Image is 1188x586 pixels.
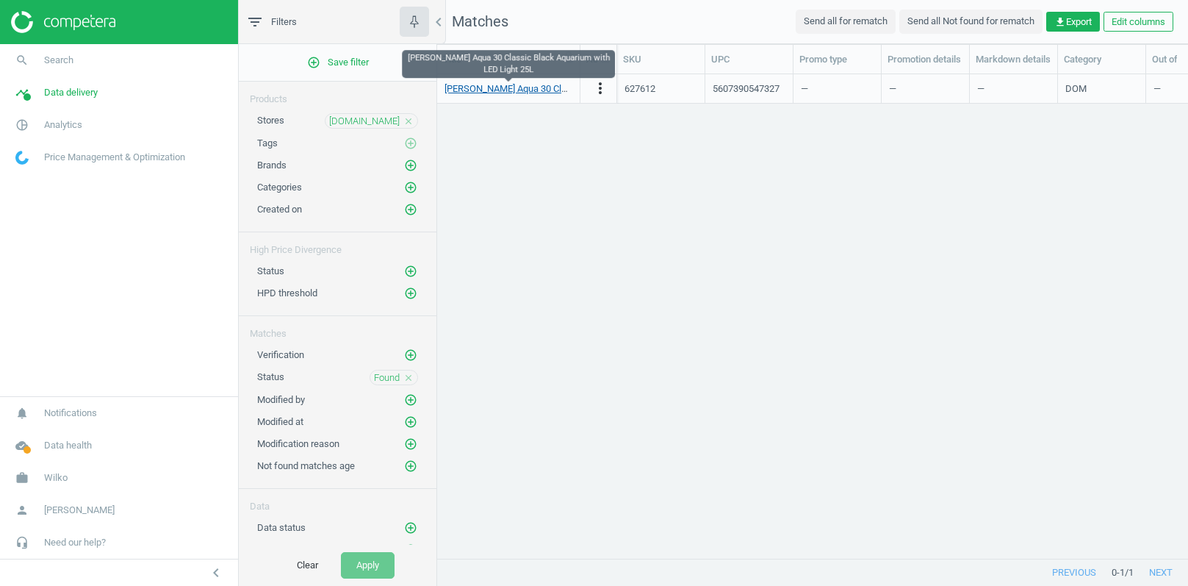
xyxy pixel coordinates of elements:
[257,182,302,193] span: Categories
[44,151,185,164] span: Price Management & Optimization
[404,137,417,150] i: add_circle_outline
[1125,566,1134,579] span: / 1
[44,407,97,420] span: Notifications
[8,464,36,492] i: work
[329,115,400,128] span: [DOMAIN_NAME]
[257,137,278,149] span: Tags
[271,15,297,29] span: Filters
[239,316,436,340] div: Matches
[899,10,1043,33] button: Send all Not found for rematch
[198,563,234,582] button: chevron_left
[403,521,418,535] button: add_circle_outline
[257,438,339,449] span: Modification reason
[1104,12,1173,32] button: Edit columns
[8,111,36,139] i: pie_chart_outlined
[257,522,306,533] span: Data status
[281,552,334,579] button: Clear
[403,286,418,301] button: add_circle_outline
[257,394,305,405] span: Modified by
[404,415,417,429] i: add_circle_outline
[403,348,418,362] button: add_circle_outline
[888,53,963,66] div: Promotion details
[623,53,699,66] div: SKU
[307,56,369,69] span: Save filter
[404,159,417,172] i: add_circle_outline
[207,564,225,582] i: chevron_left
[246,13,264,31] i: filter_list
[257,544,304,555] span: Error codes
[239,82,436,106] div: Products
[44,118,82,132] span: Analytics
[889,76,962,101] div: —
[404,181,417,194] i: add_circle_outline
[11,11,115,33] img: ajHJNr6hYgQAAAAASUVORK5CYII=
[437,74,1188,560] div: grid
[257,265,284,276] span: Status
[403,543,418,557] button: add_circle_outline
[239,48,436,77] button: add_circle_outlineSave filter
[402,50,615,78] div: [PERSON_NAME] Aqua 30 Classic Black Aquarium with LED Light 25L
[8,79,36,107] i: timeline
[44,504,115,517] span: [PERSON_NAME]
[430,13,447,31] i: chevron_left
[44,86,98,99] span: Data delivery
[307,56,320,69] i: add_circle_outline
[799,53,875,66] div: Promo type
[257,460,355,471] span: Not found matches age
[403,158,418,173] button: add_circle_outline
[711,53,787,66] div: UPC
[591,79,609,99] button: more_vert
[796,10,896,33] button: Send all for rematch
[1064,53,1140,66] div: Category
[591,79,609,97] i: more_vert
[403,415,418,429] button: add_circle_outline
[1065,82,1087,96] div: DOM
[44,471,68,485] span: Wilko
[8,529,36,557] i: headset_mic
[404,349,417,362] i: add_circle_outline
[403,180,418,195] button: add_circle_outline
[976,53,1051,66] div: Markdown details
[257,115,284,126] span: Stores
[1112,566,1125,579] span: 0 - 1
[403,136,418,151] button: add_circle_outline
[403,437,418,451] button: add_circle_outline
[403,373,414,383] i: close
[239,232,436,257] div: High Price Divergence
[404,460,417,473] i: add_circle_outline
[1054,16,1066,28] i: get_app
[8,46,36,74] i: search
[404,265,417,278] i: add_circle_outline
[8,432,36,460] i: cloud_done
[452,12,508,30] span: Matches
[15,151,29,165] img: wGWNvw8QSZomAAAAABJRU5ErkJggg==
[403,202,418,217] button: add_circle_outline
[257,349,304,360] span: Verification
[444,83,731,94] a: [PERSON_NAME] Aqua 30 Classic Black Aquarium with LED Light 25L
[801,76,874,101] div: —
[404,521,417,535] i: add_circle_outline
[257,204,302,215] span: Created on
[44,536,106,549] span: Need our help?
[257,287,317,299] span: HPD threshold
[44,439,92,452] span: Data health
[403,459,418,474] button: add_circle_outline
[239,489,436,513] div: Data
[1134,560,1188,586] button: next
[8,496,36,524] i: person
[341,552,395,579] button: Apply
[713,82,780,96] div: 5607390547327
[404,543,417,557] i: add_circle_outline
[404,203,417,216] i: add_circle_outline
[257,160,287,171] span: Brands
[257,371,284,382] span: Status
[403,116,414,126] i: close
[624,82,655,96] div: 627612
[257,416,303,427] span: Modified at
[374,371,400,385] span: Found
[1046,12,1100,32] button: get_appExport
[403,393,418,407] button: add_circle_outline
[977,76,1050,101] div: —
[404,437,417,451] i: add_circle_outline
[44,54,73,67] span: Search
